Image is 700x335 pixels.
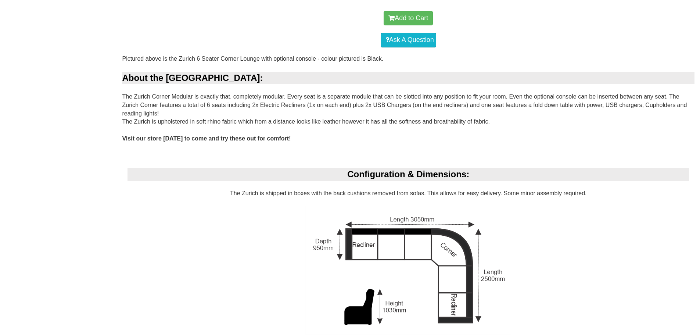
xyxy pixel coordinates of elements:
div: Configuration & Dimensions: [128,168,689,181]
b: Visit our store [DATE] to come and try these out for comfort! [122,135,291,142]
button: Add to Cart [384,11,433,26]
img: Zurich 4 Seater Theatre [305,206,511,335]
a: Ask A Question [381,33,436,47]
div: About the [GEOGRAPHIC_DATA]: [122,72,694,84]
